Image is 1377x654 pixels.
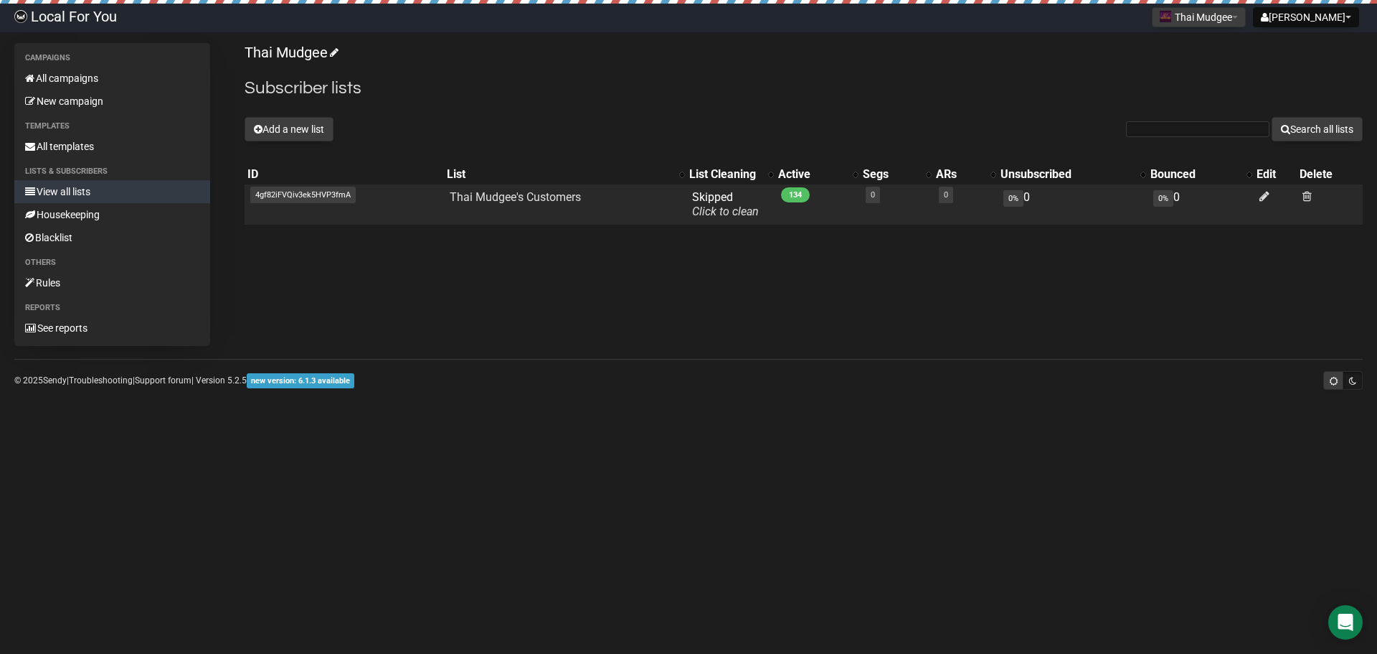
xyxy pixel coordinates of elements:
[447,167,673,182] div: List
[689,167,761,182] div: List Cleaning
[1150,167,1239,182] div: Bounced
[1300,167,1360,182] div: Delete
[14,317,210,340] a: See reports
[1000,167,1133,182] div: Unsubscribed
[1254,164,1297,184] th: Edit: No sort applied, sorting is disabled
[1153,190,1173,207] span: 0%
[247,373,354,388] span: new version: 6.1.3 available
[14,226,210,249] a: Blacklist
[1257,167,1294,182] div: Edit
[250,187,356,203] span: 4gf82iFVQiv3ek5HVP3fmA
[1152,7,1246,27] button: Thai Mudgee
[1160,11,1171,22] img: 943.png
[692,190,759,218] span: Skipped
[1253,7,1359,27] button: [PERSON_NAME]
[14,271,210,294] a: Rules
[686,164,775,184] th: List Cleaning: No sort applied, activate to apply an ascending sort
[1003,190,1023,207] span: 0%
[692,205,759,218] a: Click to clean
[998,184,1147,225] td: 0
[14,50,210,67] li: Campaigns
[1272,117,1363,141] button: Search all lists
[944,190,948,200] a: 0
[14,203,210,226] a: Housekeeping
[69,375,133,386] a: Troubleshooting
[863,167,919,182] div: Segs
[14,10,27,23] img: d61d2441668da63f2d83084b75c85b29
[14,373,354,388] p: © 2025 | | | Version 5.2.5
[247,375,354,386] a: new version: 6.1.3 available
[14,299,210,317] li: Reports
[14,254,210,271] li: Others
[14,118,210,135] li: Templates
[14,90,210,113] a: New campaign
[14,180,210,203] a: View all lists
[933,164,998,184] th: ARs: No sort applied, activate to apply an ascending sort
[14,67,210,90] a: All campaigns
[1328,605,1363,640] div: Open Intercom Messenger
[247,167,440,182] div: ID
[14,135,210,158] a: All templates
[871,190,875,200] a: 0
[135,375,191,386] a: Support forum
[775,164,859,184] th: Active: No sort applied, activate to apply an ascending sort
[245,75,1363,101] h2: Subscriber lists
[1147,184,1254,225] td: 0
[43,375,67,386] a: Sendy
[1297,164,1363,184] th: Delete: No sort applied, sorting is disabled
[860,164,933,184] th: Segs: No sort applied, activate to apply an ascending sort
[998,164,1147,184] th: Unsubscribed: No sort applied, activate to apply an ascending sort
[936,167,983,182] div: ARs
[245,164,443,184] th: ID: No sort applied, sorting is disabled
[781,187,810,202] span: 134
[245,44,336,61] a: Thai Mudgee
[14,163,210,180] li: Lists & subscribers
[1147,164,1254,184] th: Bounced: No sort applied, activate to apply an ascending sort
[778,167,845,182] div: Active
[245,117,333,141] button: Add a new list
[450,190,581,204] a: Thai Mudgee's Customers
[444,164,687,184] th: List: No sort applied, activate to apply an ascending sort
